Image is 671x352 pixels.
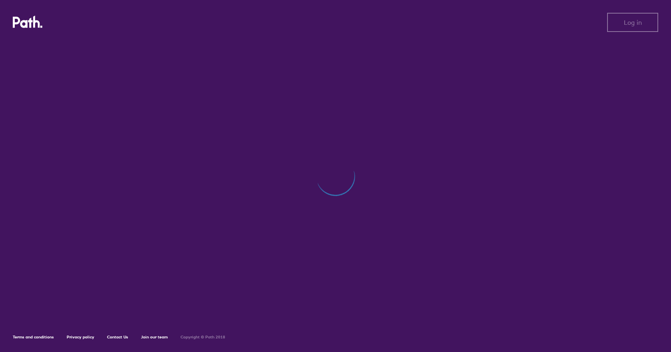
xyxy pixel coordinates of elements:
[624,19,642,26] span: Log in
[141,334,168,340] a: Join our team
[13,334,54,340] a: Terms and conditions
[67,334,94,340] a: Privacy policy
[107,334,128,340] a: Contact Us
[181,335,225,340] h6: Copyright © Path 2018
[607,13,658,32] button: Log in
